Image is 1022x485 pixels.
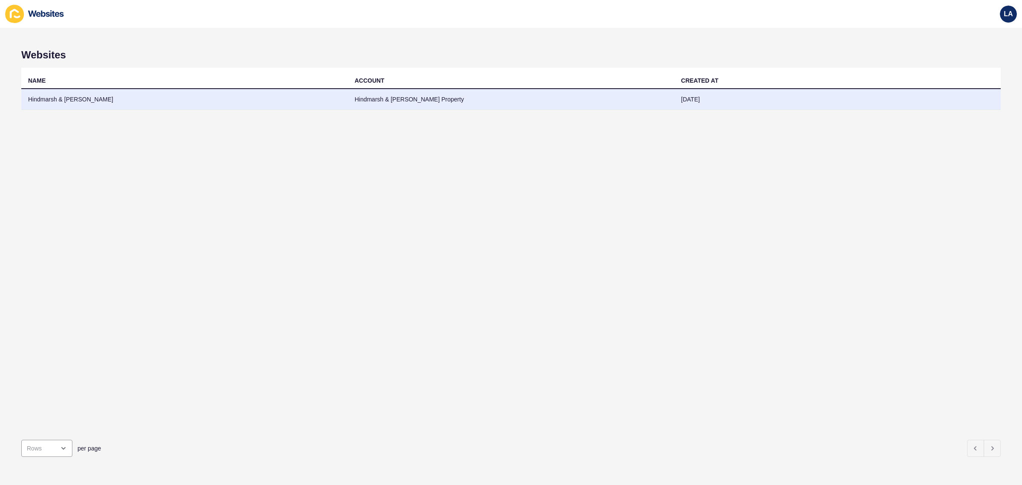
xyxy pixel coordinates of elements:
[674,89,1001,110] td: [DATE]
[21,89,348,110] td: Hindmarsh & [PERSON_NAME]
[348,89,675,110] td: Hindmarsh & [PERSON_NAME] Property
[681,76,718,85] div: CREATED AT
[28,76,46,85] div: NAME
[21,49,1001,61] h1: Websites
[21,440,72,457] div: open menu
[1004,10,1013,18] span: LA
[355,76,385,85] div: ACCOUNT
[78,444,101,453] span: per page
